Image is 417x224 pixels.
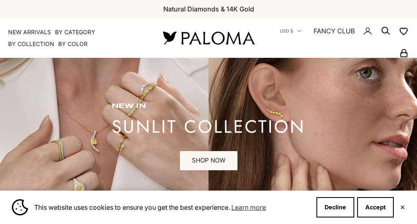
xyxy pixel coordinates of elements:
summary: By Category [55,28,95,36]
span: This website uses cookies to ensure you get the best experience. [34,201,310,213]
nav: Secondary navigation [274,18,409,58]
button: Decline [316,197,354,217]
p: sunlit collection [112,119,305,135]
button: Accept [357,197,394,217]
p: new in [112,102,305,110]
summary: By Collection [8,40,54,48]
p: Natural Diamonds & 14K Gold [163,4,254,14]
a: NEW ARRIVALS [8,28,51,36]
a: FANCY CLUB [314,26,355,36]
nav: Primary navigation [8,28,143,48]
a: Learn more [230,201,267,213]
span: USD $ [280,27,293,35]
button: USD $ [280,27,301,35]
summary: By Color [58,40,88,48]
button: Close [400,205,405,210]
a: SHOP NOW [180,151,237,171]
img: Cookie banner [12,199,28,215]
